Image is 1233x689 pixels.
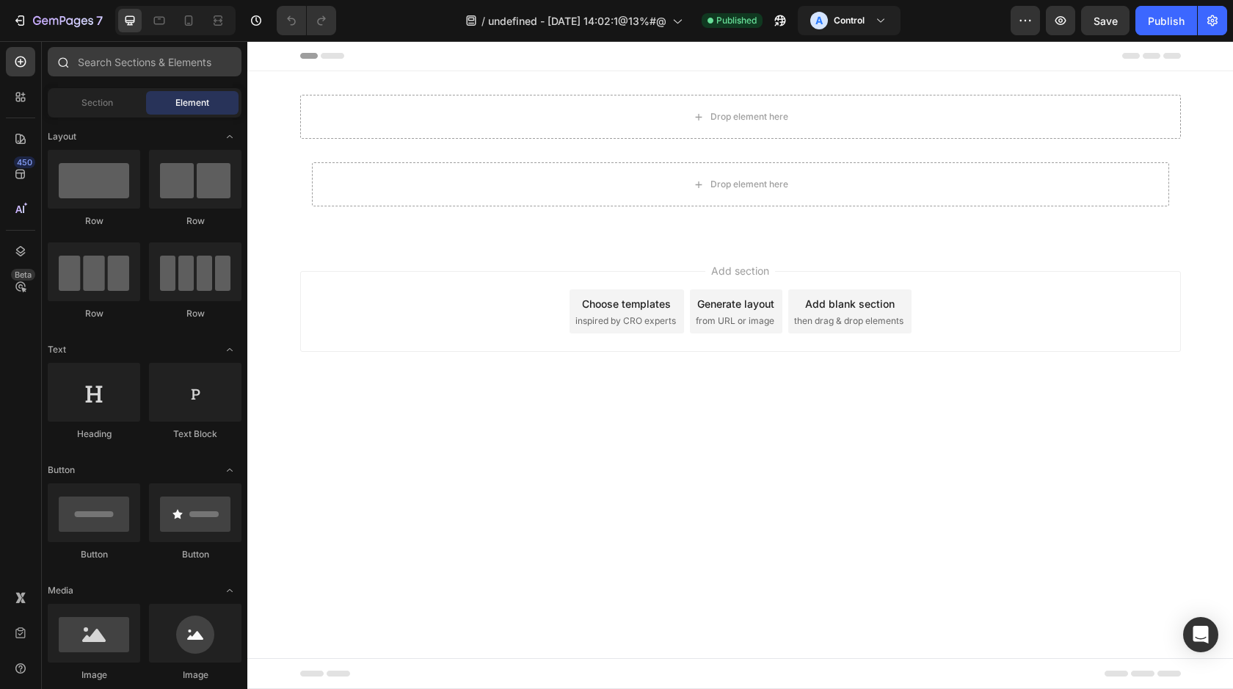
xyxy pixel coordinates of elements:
[149,428,241,441] div: Text Block
[277,6,336,35] div: Undo/Redo
[48,130,76,143] span: Layout
[81,96,113,109] span: Section
[328,273,429,286] span: inspired by CRO experts
[149,307,241,320] div: Row
[175,96,209,109] span: Element
[716,14,757,27] span: Published
[815,13,823,28] p: A
[6,6,109,35] button: 7
[48,214,140,228] div: Row
[48,343,66,356] span: Text
[834,13,865,28] h3: Control
[149,668,241,682] div: Image
[218,125,241,148] span: Toggle open
[48,463,75,477] span: Button
[335,255,423,270] div: Choose templates
[11,269,35,281] div: Beta
[547,273,656,286] span: then drag & drop elements
[1148,13,1185,29] div: Publish
[798,6,901,35] button: AControl
[458,222,528,237] span: Add section
[1135,6,1197,35] button: Publish
[488,13,666,29] span: undefined - [DATE] 14:02:1@13%#@
[48,47,241,76] input: Search Sections & Elements
[48,428,140,441] div: Heading
[463,137,541,149] div: Drop element here
[149,214,241,228] div: Row
[463,70,541,82] div: Drop element here
[558,255,647,270] div: Add blank section
[1081,6,1130,35] button: Save
[48,548,140,561] div: Button
[450,255,527,270] div: Generate layout
[218,458,241,482] span: Toggle open
[481,13,485,29] span: /
[448,273,527,286] span: from URL or image
[14,156,35,168] div: 450
[218,579,241,602] span: Toggle open
[1094,15,1118,27] span: Save
[48,584,73,597] span: Media
[48,307,140,320] div: Row
[149,548,241,561] div: Button
[96,12,103,29] p: 7
[48,668,140,682] div: Image
[218,338,241,361] span: Toggle open
[247,41,1233,689] iframe: Design area
[1183,617,1218,652] div: Open Intercom Messenger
